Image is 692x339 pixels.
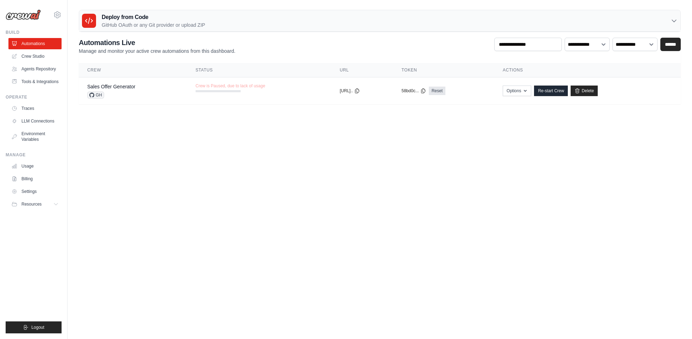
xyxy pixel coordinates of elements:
th: Token [393,63,494,77]
p: GitHub OAuth or any Git provider or upload ZIP [102,21,205,29]
a: Reset [429,87,445,95]
span: Crew is Paused, due to lack of usage [196,83,265,89]
a: Sales Offer Generator [87,84,135,89]
a: Traces [8,103,62,114]
a: Delete [571,86,598,96]
div: Operate [6,94,62,100]
span: Logout [31,325,44,330]
span: Resources [21,201,42,207]
button: Resources [8,199,62,210]
a: Environment Variables [8,128,62,145]
th: Status [187,63,331,77]
a: Agents Repository [8,63,62,75]
img: Logo [6,10,41,20]
a: Re-start Crew [534,86,568,96]
p: Manage and monitor your active crew automations from this dashboard. [79,48,235,55]
button: Logout [6,321,62,333]
a: Automations [8,38,62,49]
th: Crew [79,63,187,77]
a: Tools & Integrations [8,76,62,87]
th: URL [331,63,393,77]
a: LLM Connections [8,115,62,127]
a: Crew Studio [8,51,62,62]
h3: Deploy from Code [102,13,205,21]
th: Actions [494,63,681,77]
a: Settings [8,186,62,197]
div: Build [6,30,62,35]
h2: Automations Live [79,38,235,48]
button: 58bd0c... [401,88,426,94]
button: Options [503,86,531,96]
div: Manage [6,152,62,158]
a: Billing [8,173,62,184]
a: Usage [8,161,62,172]
span: GH [87,92,104,99]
